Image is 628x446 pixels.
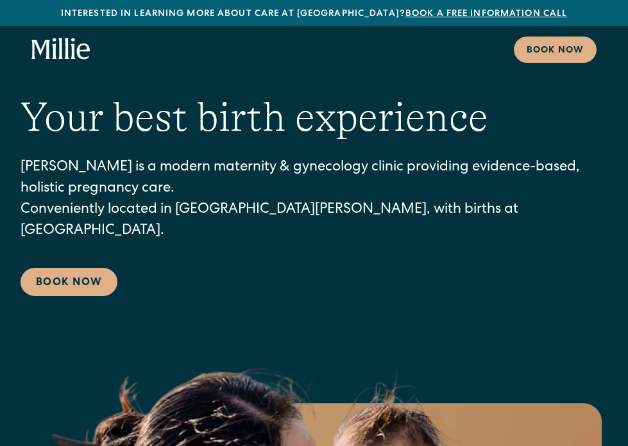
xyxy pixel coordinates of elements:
p: [PERSON_NAME] is a modern maternity & gynecology clinic providing evidence-based, holistic pregna... [21,158,607,242]
a: Book now [514,37,597,63]
h1: Your best birth experience [21,93,488,142]
div: Interested in learning more about care at [GEOGRAPHIC_DATA]? [21,8,607,21]
div: Book now [527,44,584,58]
a: Book Now [21,268,117,296]
a: Book a free information call [405,10,567,19]
a: home [31,38,90,61]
